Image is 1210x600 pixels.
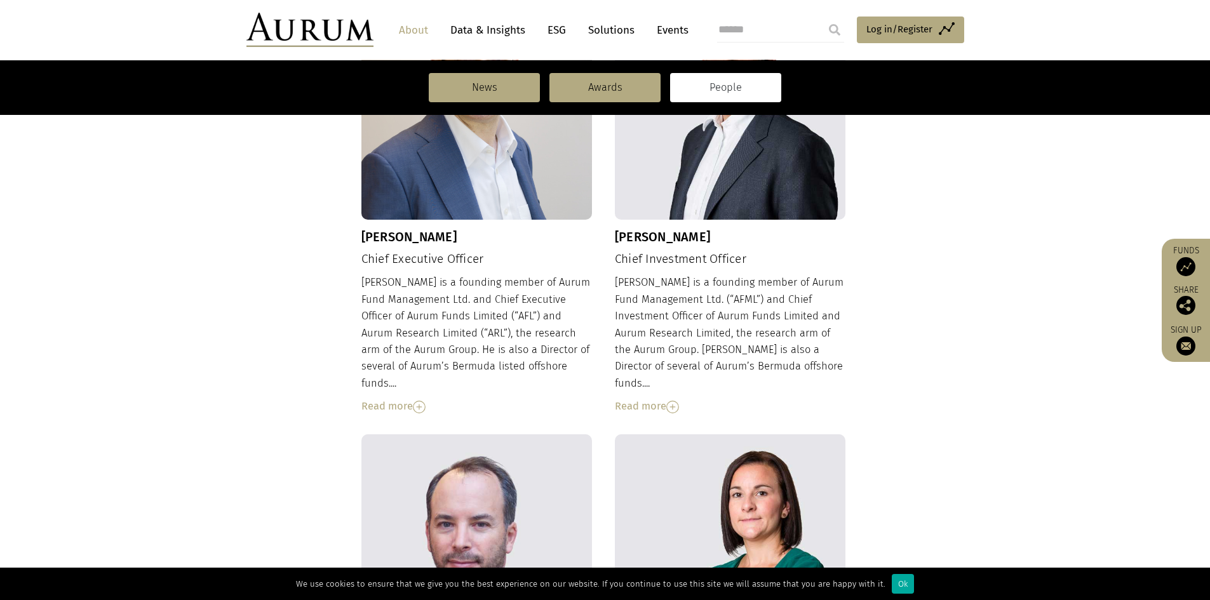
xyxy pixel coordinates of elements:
[246,13,373,47] img: Aurum
[1168,324,1204,356] a: Sign up
[615,398,846,415] div: Read more
[361,274,593,415] div: [PERSON_NAME] is a founding member of Aurum Fund Management Ltd. and Chief Executive Officer of A...
[361,252,593,267] h4: Chief Executive Officer
[361,398,593,415] div: Read more
[650,18,689,42] a: Events
[582,18,641,42] a: Solutions
[615,252,846,267] h4: Chief Investment Officer
[549,73,661,102] a: Awards
[1176,337,1195,356] img: Sign up to our newsletter
[444,18,532,42] a: Data & Insights
[666,401,679,413] img: Read More
[670,73,781,102] a: People
[361,229,593,244] h3: [PERSON_NAME]
[393,18,434,42] a: About
[822,17,847,43] input: Submit
[541,18,572,42] a: ESG
[413,401,426,413] img: Read More
[1176,257,1195,276] img: Access Funds
[866,22,932,37] span: Log in/Register
[892,574,914,594] div: Ok
[615,229,846,244] h3: [PERSON_NAME]
[1176,296,1195,315] img: Share this post
[1168,286,1204,315] div: Share
[857,17,964,43] a: Log in/Register
[615,274,846,415] div: [PERSON_NAME] is a founding member of Aurum Fund Management Ltd. (“AFML”) and Chief Investment Of...
[1168,245,1204,276] a: Funds
[429,73,540,102] a: News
